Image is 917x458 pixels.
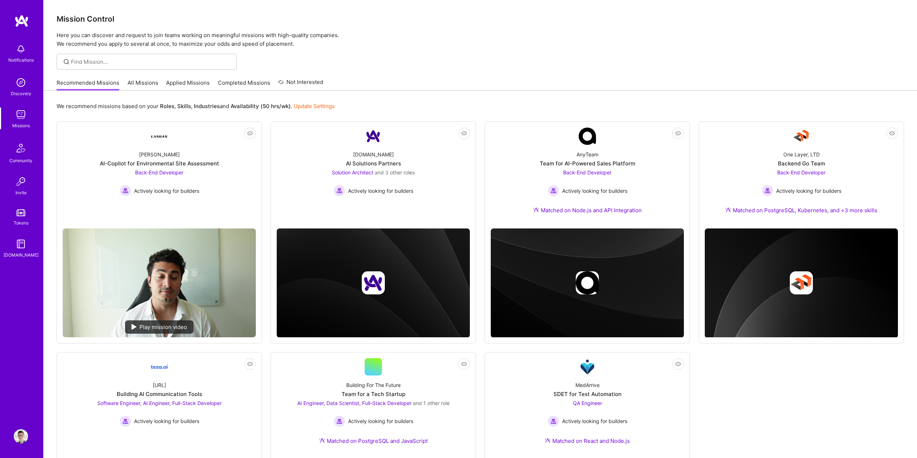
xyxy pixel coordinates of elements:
img: bell [14,42,28,56]
div: Community [9,157,32,164]
div: Missions [12,122,30,129]
div: Tokens [14,219,28,227]
span: Software Engineer, AI Engineer, Full-Stack Developer [97,400,222,406]
img: Company Logo [579,128,596,145]
div: Discovery [11,90,31,97]
img: Actively looking for builders [548,185,559,196]
div: Team for a Tech Startup [342,390,405,398]
span: Actively looking for builders [348,187,413,195]
img: tokens [17,209,25,216]
div: Matched on React and Node.js [545,437,630,445]
span: Actively looking for builders [562,187,627,195]
div: MedArrive [575,381,600,389]
img: cover [277,228,470,338]
a: Company LogoOne Layer, LTDBackend Go TeamBack-End Developer Actively looking for buildersActively... [705,128,898,223]
img: Actively looking for builders [762,185,773,196]
div: [DOMAIN_NAME] [4,251,39,259]
img: Invite [14,174,28,189]
img: Company Logo [365,128,382,145]
span: Back-End Developer [563,169,611,175]
img: Company Logo [579,358,596,375]
span: Actively looking for builders [776,187,841,195]
i: icon EyeClosed [889,130,895,136]
h3: Mission Control [57,14,904,23]
span: and 1 other role [413,400,450,406]
i: icon EyeClosed [675,361,681,367]
span: QA Engineer [573,400,602,406]
a: Building For The FutureTeam for a Tech StartupAI Engineer, Data Scientist, Full-Stack Developer a... [277,358,470,453]
img: guide book [14,237,28,251]
span: and 3 other roles [375,169,415,175]
img: Ateam Purple Icon [533,207,539,213]
b: Industries [194,103,220,110]
a: Update Settings [294,103,335,110]
div: AnyTeam [577,151,598,158]
span: Solution Architect [332,169,373,175]
a: Company Logo[DOMAIN_NAME]AI Solutions PartnersSolution Architect and 3 other rolesActively lookin... [277,128,470,223]
div: Team for AI-Powered Sales Platform [540,160,635,167]
i: icon EyeClosed [675,130,681,136]
img: play [132,324,137,330]
p: We recommend missions based on your , , and . [57,102,335,110]
a: Company Logo[URL]Building AI Communication ToolsSoftware Engineer, AI Engineer, Full-Stack Develo... [63,358,256,453]
i: icon EyeClosed [247,130,253,136]
img: Company Logo [151,358,168,375]
i: icon EyeClosed [461,361,467,367]
img: Actively looking for builders [120,415,131,427]
a: Applied Missions [166,79,210,91]
img: Ateam Purple Icon [725,207,731,213]
b: Availability (50 hrs/wk) [231,103,291,110]
img: cover [491,228,684,338]
div: Building AI Communication Tools [117,390,202,398]
input: Find Mission... [71,58,231,66]
a: Not Interested [278,78,323,91]
div: One Layer, LTD [783,151,820,158]
div: AI Solutions Partners [346,160,401,167]
a: User Avatar [12,429,30,444]
div: Matched on PostgreSQL and JavaScript [319,437,428,445]
a: Completed Missions [218,79,270,91]
i: icon EyeClosed [247,361,253,367]
img: No Mission [63,228,256,337]
img: Ateam Purple Icon [545,437,551,443]
img: Actively looking for builders [120,185,131,196]
b: Roles [160,103,174,110]
span: Actively looking for builders [348,417,413,425]
b: Skills [177,103,191,110]
span: Back-End Developer [777,169,825,175]
div: Play mission video [125,320,193,334]
span: Actively looking for builders [134,417,199,425]
img: User Avatar [14,429,28,444]
i: icon SearchGrey [62,58,71,66]
img: Company logo [576,271,599,294]
div: SDET for Test Automation [553,390,622,398]
img: Community [12,139,30,157]
div: Notifications [8,56,34,64]
img: Actively looking for builders [334,185,345,196]
i: icon EyeClosed [461,130,467,136]
div: Matched on Node.js and API Integration [533,206,642,214]
img: teamwork [14,107,28,122]
img: Company Logo [151,128,168,145]
img: Ateam Purple Icon [319,437,325,443]
span: Actively looking for builders [562,417,627,425]
span: Back-End Developer [135,169,183,175]
img: Actively looking for builders [548,415,559,427]
div: AI-Copilot for Environmental Site Assessment [100,160,219,167]
a: Company LogoAnyTeamTeam for AI-Powered Sales PlatformBack-End Developer Actively looking for buil... [491,128,684,223]
div: Invite [15,189,27,196]
div: Matched on PostgreSQL, Kubernetes, and +3 more skills [725,206,877,214]
span: Actively looking for builders [134,187,199,195]
img: logo [14,14,29,27]
a: Company Logo[PERSON_NAME]AI-Copilot for Environmental Site AssessmentBack-End Developer Actively ... [63,128,256,223]
a: Company LogoMedArriveSDET for Test AutomationQA Engineer Actively looking for buildersActively lo... [491,358,684,453]
div: [DOMAIN_NAME] [353,151,394,158]
img: Company logo [362,271,385,294]
img: Actively looking for builders [334,415,345,427]
img: Company logo [790,271,813,294]
div: Building For The Future [346,381,401,389]
img: discovery [14,75,28,90]
a: All Missions [128,79,158,91]
div: [PERSON_NAME] [139,151,180,158]
img: Company Logo [793,128,810,145]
